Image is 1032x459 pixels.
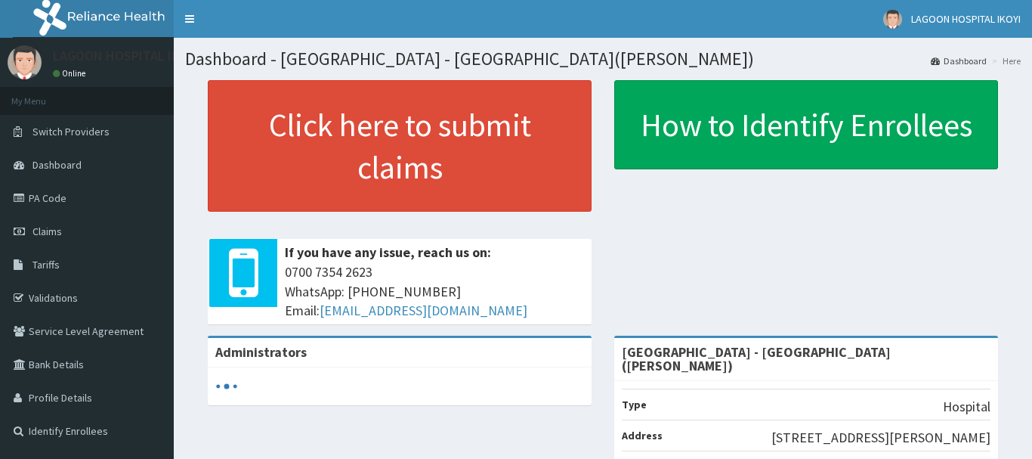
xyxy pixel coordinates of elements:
[32,158,82,172] span: Dashboard
[215,375,238,398] svg: audio-loading
[988,54,1021,67] li: Here
[883,10,902,29] img: User Image
[32,225,62,238] span: Claims
[622,398,647,411] b: Type
[32,125,110,138] span: Switch Providers
[185,49,1021,69] h1: Dashboard - [GEOGRAPHIC_DATA] - [GEOGRAPHIC_DATA]([PERSON_NAME])
[285,243,491,261] b: If you have any issue, reach us on:
[32,258,60,271] span: Tariffs
[614,80,998,169] a: How to Identify Enrollees
[53,49,199,63] p: LAGOON HOSPITAL IKOYI
[285,262,584,321] span: 0700 7354 2623 WhatsApp: [PHONE_NUMBER] Email:
[215,343,307,361] b: Administrators
[8,45,42,79] img: User Image
[320,302,527,319] a: [EMAIL_ADDRESS][DOMAIN_NAME]
[53,68,89,79] a: Online
[943,397,990,417] p: Hospital
[931,54,987,67] a: Dashboard
[622,429,663,442] b: Address
[622,343,891,374] strong: [GEOGRAPHIC_DATA] - [GEOGRAPHIC_DATA]([PERSON_NAME])
[771,428,990,448] p: [STREET_ADDRESS][PERSON_NAME]
[911,12,1021,26] span: LAGOON HOSPITAL IKOYI
[208,80,592,212] a: Click here to submit claims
